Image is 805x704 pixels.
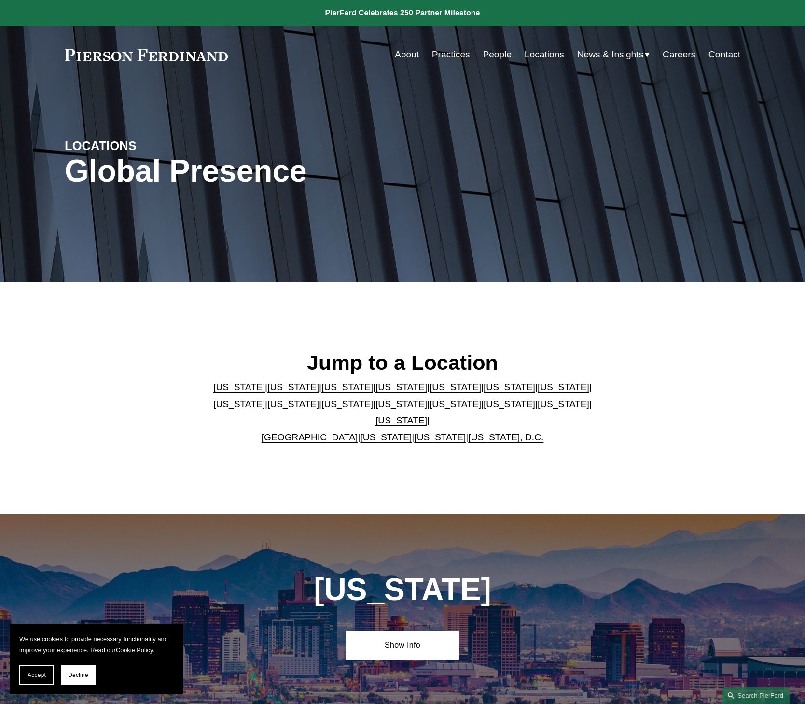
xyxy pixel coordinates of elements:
[206,379,600,446] p: | | | | | | | | | | | | | | | | | |
[414,432,466,442] a: [US_STATE]
[61,665,96,685] button: Decline
[321,382,373,392] a: [US_STATE]
[375,415,427,425] a: [US_STATE]
[484,382,535,392] a: [US_STATE]
[395,45,419,64] a: About
[206,350,600,375] h2: Jump to a Location
[430,382,481,392] a: [US_STATE]
[538,399,589,409] a: [US_STATE]
[525,45,564,64] a: Locations
[708,45,740,64] a: Contact
[432,45,470,64] a: Practices
[722,687,790,704] a: Search this site
[262,572,543,607] h1: [US_STATE]
[10,624,183,694] section: Cookie banner
[360,432,412,442] a: [US_STATE]
[267,399,319,409] a: [US_STATE]
[577,45,650,64] a: folder dropdown
[468,432,543,442] a: [US_STATE], D.C.
[663,45,695,64] a: Careers
[483,45,512,64] a: People
[213,382,265,392] a: [US_STATE]
[213,399,265,409] a: [US_STATE]
[346,631,458,660] a: Show Info
[375,382,427,392] a: [US_STATE]
[65,138,234,154] h4: LOCATIONS
[538,382,589,392] a: [US_STATE]
[28,672,46,678] span: Accept
[484,399,535,409] a: [US_STATE]
[430,399,481,409] a: [US_STATE]
[267,382,319,392] a: [US_STATE]
[262,432,358,442] a: [GEOGRAPHIC_DATA]
[321,399,373,409] a: [US_STATE]
[19,634,174,656] p: We use cookies to provide necessary functionality and improve your experience. Read our .
[116,647,153,654] a: Cookie Policy
[19,665,54,685] button: Accept
[375,399,427,409] a: [US_STATE]
[68,672,88,678] span: Decline
[577,46,644,63] span: News & Insights
[65,154,515,189] h1: Global Presence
